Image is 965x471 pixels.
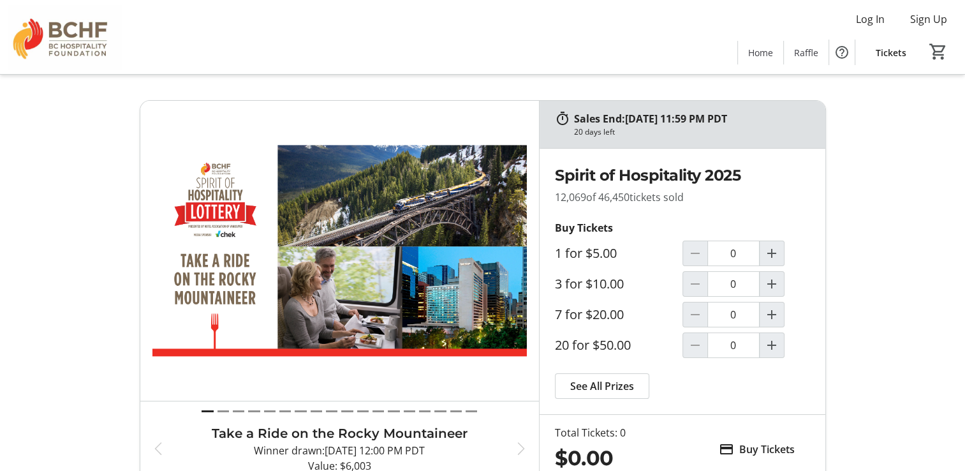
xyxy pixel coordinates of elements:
span: Sign Up [910,11,947,27]
span: of 46,450 [586,190,630,204]
button: Draw 11 [357,404,369,419]
a: Home [738,41,783,64]
img: BC Hospitality Foundation's Logo [8,5,121,69]
h2: Spirit of Hospitality 2025 [555,164,810,187]
label: 1 for $5.00 [555,246,617,261]
button: Draw 4 [248,404,260,419]
span: [DATE] 12:00 PM PDT [325,444,425,458]
button: Draw 15 [419,404,431,419]
button: Draw 18 [466,404,477,419]
button: Draw 5 [264,404,276,419]
label: 3 for $10.00 [555,276,624,292]
button: Draw 16 [434,404,446,419]
button: Increment by one [760,303,784,327]
h3: Take a Ride on the Rocky Mountaineer [176,424,504,443]
button: Draw 1 [202,404,213,419]
a: Tickets [866,41,917,64]
button: Draw 8 [311,404,322,419]
span: Home [748,46,773,59]
label: 20 for $50.00 [555,338,631,353]
button: Draw 14 [404,404,415,419]
button: Buy Tickets [703,437,810,462]
button: Draw 12 [372,404,384,419]
span: See All Prizes [570,378,634,394]
div: Total Tickets: 0 [555,425,626,440]
button: Draw 17 [450,404,462,419]
button: Draw 6 [279,404,291,419]
button: Draw 13 [388,404,399,419]
p: 12,069 tickets sold [555,190,810,205]
button: Increment by one [760,272,784,296]
span: Tickets [876,46,906,59]
span: Buy Tickets [739,442,795,457]
div: 20 days left [574,126,615,138]
button: Draw 9 [326,404,337,419]
button: Draw 7 [295,404,306,419]
button: Log In [846,9,895,29]
a: See All Prizes [555,373,649,399]
span: [DATE] 11:59 PM PDT [625,112,727,126]
button: Increment by one [760,333,784,357]
button: Increment by one [760,241,784,265]
strong: Buy Tickets [555,221,613,235]
button: Draw 2 [217,404,229,419]
button: Help [829,40,855,65]
button: Draw 3 [233,404,244,419]
label: 7 for $20.00 [555,307,624,322]
button: Sign Up [900,9,957,29]
img: Take a Ride on the Rocky Mountaineer [140,101,540,401]
button: Draw 10 [341,404,353,419]
a: Raffle [784,41,829,64]
button: Cart [927,40,950,63]
span: Log In [856,11,885,27]
span: Raffle [794,46,818,59]
span: Sales End: [574,112,625,126]
p: Winner drawn: [176,443,504,458]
